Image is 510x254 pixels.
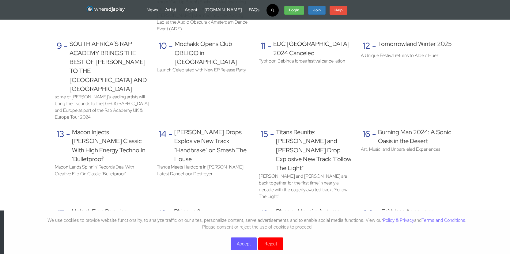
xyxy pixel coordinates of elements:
[258,237,283,250] button: Reject
[259,40,353,120] a: 11 - EDC [GEOGRAPHIC_DATA] 2024 Canceled Typhoon Bebinca forces festival cancellation
[259,40,266,58] div: 11
[259,128,353,200] a: 15 - Titans Reunite: [PERSON_NAME] and [PERSON_NAME] Drop Explosive New Track "Follow The Light" ...
[55,40,62,93] div: 9
[361,207,374,234] div: 20
[157,164,251,177] div: Trance Meets Hardcore in [PERSON_NAME] Latest Dancefloor Destroyer
[157,40,251,120] a: 10 - Mochakk Opens Club OBLIQO in [GEOGRAPHIC_DATA] Launch Celebrated with New EP Release Party
[72,128,149,164] div: Macon Injects [PERSON_NAME] Classic With High Energy Techno In 'Bulletproof'
[55,164,149,177] div: Macon Lands Spinnin’ Records Deal With Creative Flip On Classic ‘Bulletproof’
[273,40,353,58] div: EDC [GEOGRAPHIC_DATA] 2024 Canceled
[175,40,251,66] div: Mochakk Opens Club OBLIQO in [GEOGRAPHIC_DATA]
[72,207,149,234] div: Unlock Free Booking Capabilities for Your Link in Bio with [DOMAIN_NAME]!
[276,128,353,173] div: Titans Reunite: [PERSON_NAME] and [PERSON_NAME] Drop Explosive New Track "Follow The Light"
[157,207,166,234] div: 18
[370,40,378,52] div: -
[268,128,276,173] div: -
[313,8,321,13] strong: Join
[157,128,167,164] div: 14
[361,40,455,120] a: 12 - Tomorrowland Winter 2025 A Unique Festival returns to Alpe d'Huez
[64,128,72,164] div: -
[205,7,242,13] a: [DOMAIN_NAME]
[259,207,268,225] div: 19
[55,93,149,120] div: some of [PERSON_NAME]’s leading artists will bring their sounds to the [GEOGRAPHIC_DATA] and Euro...
[259,173,353,200] div: [PERSON_NAME] and [PERSON_NAME] are back together for the first time in nearly a decade with the ...
[289,8,299,13] strong: Log In
[330,6,347,15] a: Help
[308,6,326,15] a: Join
[86,6,126,13] img: WhereDJsPlay
[268,207,276,225] div: -
[284,6,304,15] a: Log In
[374,207,381,234] div: -
[185,7,198,13] a: Agent
[378,128,455,146] div: Burning Man 2024: A Sonic Oasis in the Desert
[146,7,158,13] a: News
[361,40,370,52] div: 12
[70,40,149,93] div: SOUTH AFRICA’S RAP ACADEMY BRINGS THE BEST OF [PERSON_NAME] TO THE [GEOGRAPHIC_DATA] AND [GEOGRAP...
[361,128,455,200] a: 16 - Burning Man 2024: A Sonic Oasis in the Desert Art, Music, and Unparalleled Experiences
[55,128,64,164] div: 13
[231,237,257,250] button: Accept
[259,58,345,64] div: Typhoon Bebinca forces festival cancellation
[62,40,70,93] div: -
[266,40,273,58] div: -
[64,207,72,234] div: -
[370,128,378,146] div: -
[4,217,510,230] p: We use cookies to provide website functionality, to analyze traffic on our sites, personalize con...
[157,40,167,66] div: 10
[361,52,439,59] div: A Unique Festival returns to Alpe d'Huez
[259,128,268,173] div: 15
[361,146,440,153] div: Art, Music, and Unparalleled Experiences
[421,218,465,223] a: Terms and Conditions
[165,7,176,13] a: Artist
[378,40,452,52] div: Tomorrowland Winter 2025
[55,40,149,120] a: 9 - SOUTH AFRICA’S RAP ACADEMY BRINGS THE BEST OF [PERSON_NAME] TO THE [GEOGRAPHIC_DATA] AND [GEO...
[249,7,259,13] a: FAQs
[174,128,251,164] div: [PERSON_NAME] Drops Explosive New Track "Handbrake" on Smash The House
[167,40,175,66] div: -
[334,8,342,13] strong: Help
[157,66,246,73] div: Launch Celebrated with New EP Release Party
[167,128,174,164] div: -
[55,207,64,234] div: 17
[157,128,251,200] a: 14 - [PERSON_NAME] Drops Explosive New Track "Handbrake" on Smash The House Trance Meets Hardcore...
[55,128,149,200] a: 13 - Macon Injects [PERSON_NAME] Classic With High Energy Techno In 'Bulletproof' Macon Lands Spi...
[361,128,370,146] div: 16
[166,207,174,234] div: -
[383,218,414,223] a: Policy & Privacy
[174,207,251,234] div: Phinova & [PERSON_NAME]: A DJ Duo Rising
[276,207,353,225] div: Phonox Unveils Autumn Line-Up
[381,207,455,234] div: Faithless Announce Massive Champion Sound Tour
